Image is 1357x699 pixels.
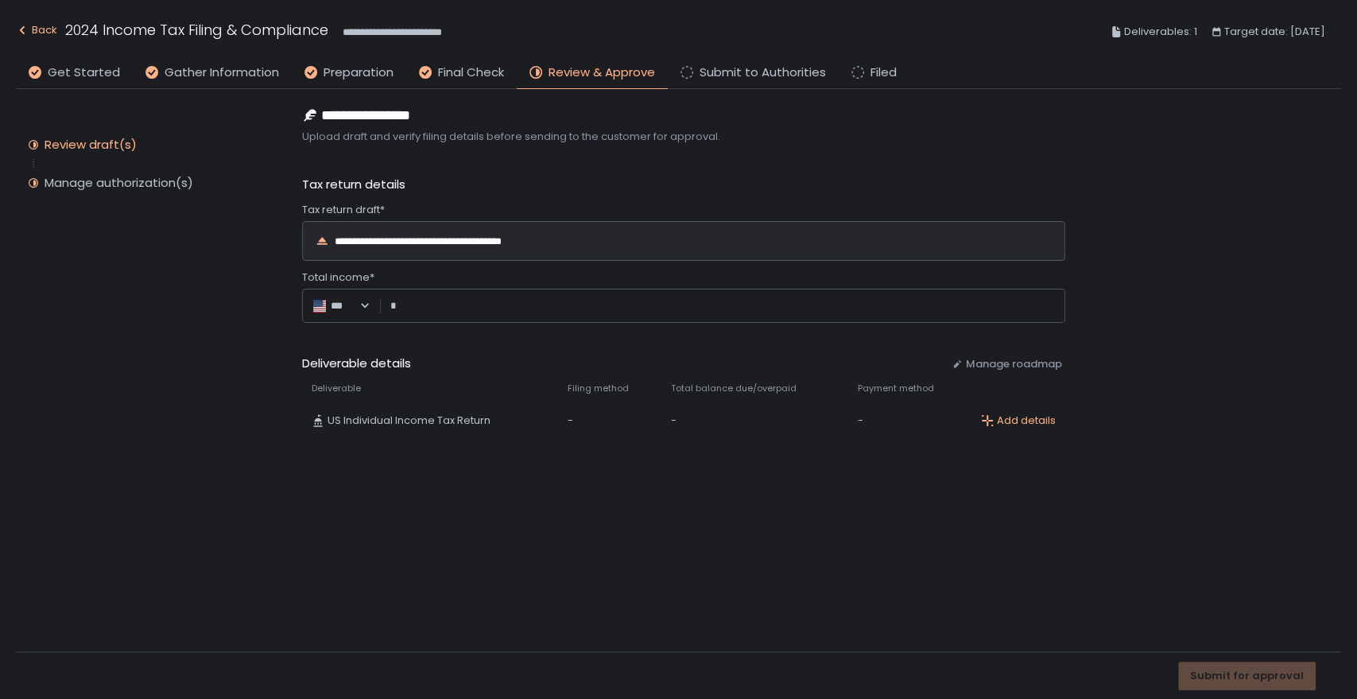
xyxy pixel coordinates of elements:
[302,176,405,194] span: Tax return details
[952,357,1062,371] button: Manage roadmap
[302,355,939,373] span: Deliverable details
[312,298,370,314] div: Search for option
[568,383,629,394] span: Filing method
[328,414,490,428] span: US Individual Income Tax Return
[351,298,358,314] input: Search for option
[1224,22,1325,41] span: Target date: [DATE]
[45,137,137,153] div: Review draft(s)
[45,175,193,191] div: Manage authorization(s)
[302,270,374,285] span: Total income*
[549,64,655,82] span: Review & Approve
[671,414,677,428] span: -
[302,130,1065,144] span: Upload draft and verify filing details before sending to the customer for approval.
[858,414,863,428] span: -
[1124,22,1197,41] span: Deliverables: 1
[981,414,1056,428] button: Add details
[568,414,652,428] div: -
[302,203,385,217] span: Tax return draft*
[858,383,934,394] span: Payment method
[312,383,361,394] span: Deliverable
[16,19,57,45] button: Back
[700,64,826,82] span: Submit to Authorities
[165,64,279,82] span: Gather Information
[65,19,328,41] h1: 2024 Income Tax Filing & Compliance
[16,21,57,40] div: Back
[438,64,504,82] span: Final Check
[870,64,897,82] span: Filed
[48,64,120,82] span: Get Started
[966,357,1062,371] span: Manage roadmap
[324,64,394,82] span: Preparation
[671,383,797,394] span: Total balance due/overpaid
